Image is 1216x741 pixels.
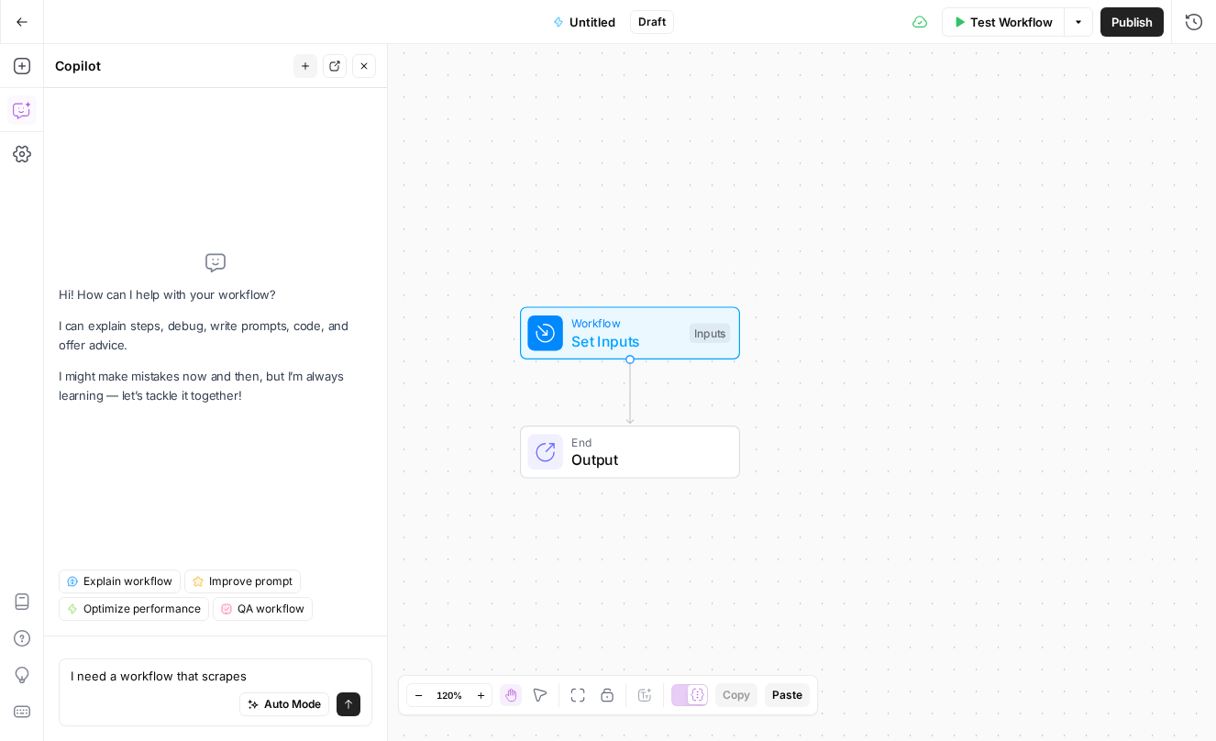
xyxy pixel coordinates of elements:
[71,667,360,685] textarea: I need a workflow that scrapes
[571,315,680,332] span: Workflow
[765,683,810,707] button: Paste
[59,597,209,621] button: Optimize performance
[238,601,304,617] span: QA workflow
[459,426,801,479] div: EndOutput
[184,570,301,593] button: Improve prompt
[1100,7,1164,37] button: Publish
[571,433,721,450] span: End
[213,597,313,621] button: QA workflow
[239,692,329,716] button: Auto Mode
[59,367,372,405] p: I might make mistakes now and then, but I’m always learning — let’s tackle it together!
[690,323,730,343] div: Inputs
[264,696,321,713] span: Auto Mode
[970,13,1053,31] span: Test Workflow
[942,7,1064,37] button: Test Workflow
[569,13,615,31] span: Untitled
[437,688,462,702] span: 120%
[626,359,633,424] g: Edge from start to end
[638,14,666,30] span: Draft
[83,573,172,590] span: Explain workflow
[209,573,293,590] span: Improve prompt
[571,330,680,352] span: Set Inputs
[571,448,721,470] span: Output
[772,687,802,703] span: Paste
[723,687,750,703] span: Copy
[59,316,372,355] p: I can explain steps, debug, write prompts, code, and offer advice.
[715,683,757,707] button: Copy
[55,57,288,75] div: Copilot
[59,285,372,304] p: Hi! How can I help with your workflow?
[459,306,801,359] div: WorkflowSet InputsInputs
[1111,13,1153,31] span: Publish
[59,570,181,593] button: Explain workflow
[83,601,201,617] span: Optimize performance
[542,7,626,37] button: Untitled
